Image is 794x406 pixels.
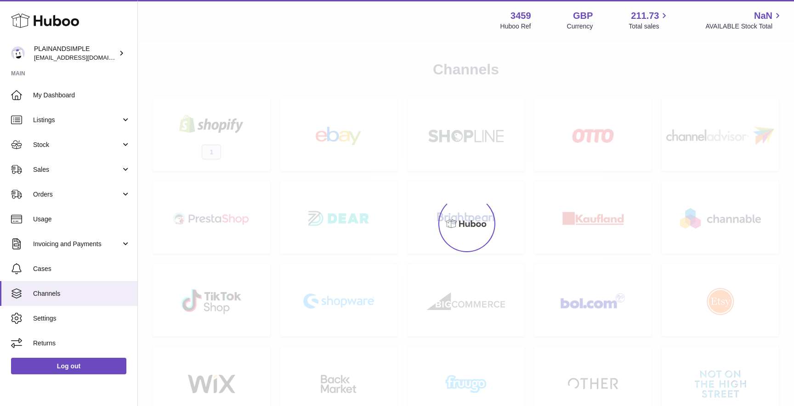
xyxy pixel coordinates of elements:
[567,22,593,31] div: Currency
[500,22,531,31] div: Huboo Ref
[705,10,783,31] a: NaN AVAILABLE Stock Total
[33,116,121,124] span: Listings
[33,314,130,323] span: Settings
[629,22,669,31] span: Total sales
[11,46,25,60] img: duco@plainandsimple.com
[754,10,772,22] span: NaN
[510,10,531,22] strong: 3459
[705,22,783,31] span: AVAILABLE Stock Total
[33,141,121,149] span: Stock
[33,190,121,199] span: Orders
[629,10,669,31] a: 211.73 Total sales
[33,91,130,100] span: My Dashboard
[573,10,593,22] strong: GBP
[33,265,130,273] span: Cases
[33,240,121,248] span: Invoicing and Payments
[631,10,659,22] span: 211.73
[34,54,135,61] span: [EMAIL_ADDRESS][DOMAIN_NAME]
[11,358,126,374] a: Log out
[33,339,130,348] span: Returns
[34,45,117,62] div: PLAINANDSIMPLE
[33,165,121,174] span: Sales
[33,215,130,224] span: Usage
[33,289,130,298] span: Channels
